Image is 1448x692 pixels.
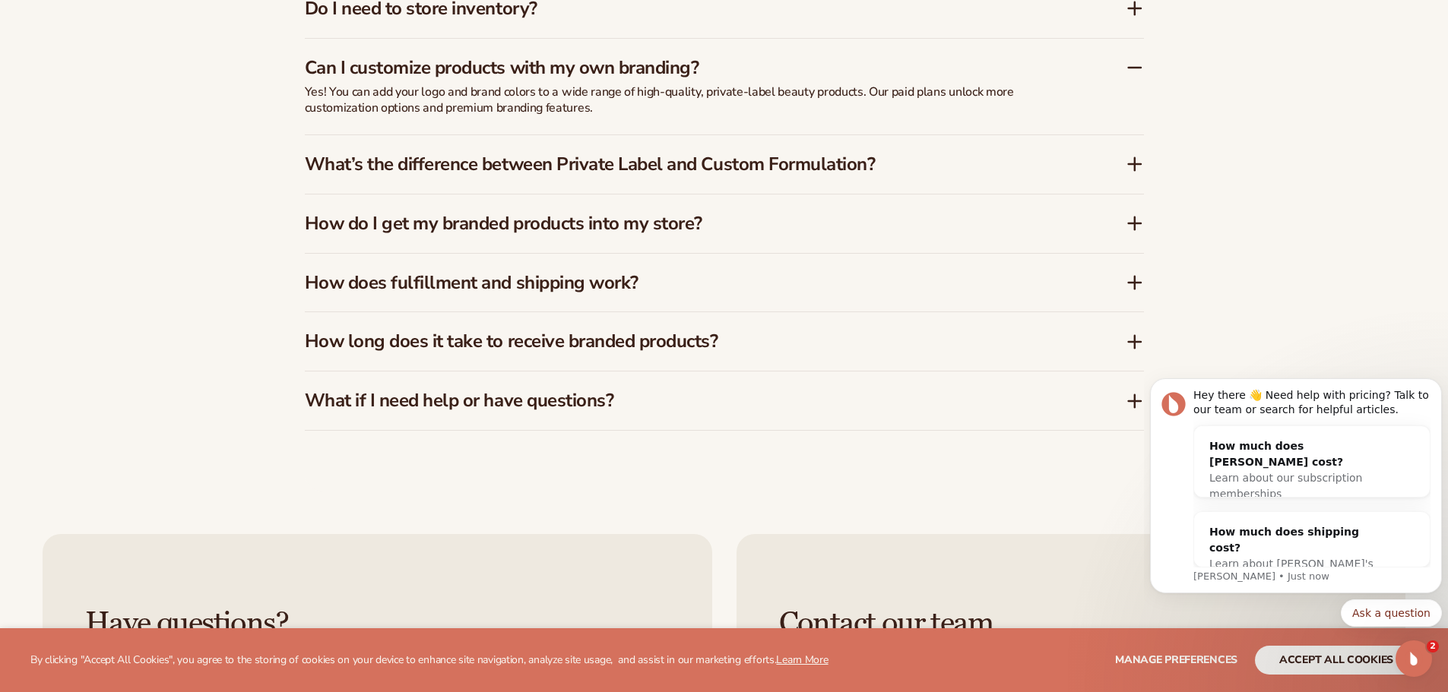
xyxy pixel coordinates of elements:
iframe: Intercom notifications message [1144,328,1448,651]
h3: Can I customize products with my own branding? [305,57,1080,79]
p: Yes! You can add your logo and brand colors to a wide range of high-quality, private-label beauty... [305,84,1065,116]
button: accept all cookies [1255,646,1418,675]
h3: How long does it take to receive branded products? [305,330,1080,352]
a: Learn More [776,653,828,667]
h3: Have questions? [85,607,670,640]
h3: How does fulfillment and shipping work? [305,272,1080,294]
h3: What’s the difference between Private Label and Custom Formulation? [305,153,1080,175]
span: 2 [1427,640,1439,653]
p: By clicking "Accept All Cookies", you agree to the storing of cookies on your device to enhance s... [30,654,829,667]
span: Manage preferences [1115,653,1237,667]
h3: How do I get my branded products into my store? [305,213,1080,235]
h3: What if I need help or have questions? [305,390,1080,412]
button: Manage preferences [1115,646,1237,675]
iframe: Intercom live chat [1396,640,1432,677]
h3: Contact our team [779,607,1364,640]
